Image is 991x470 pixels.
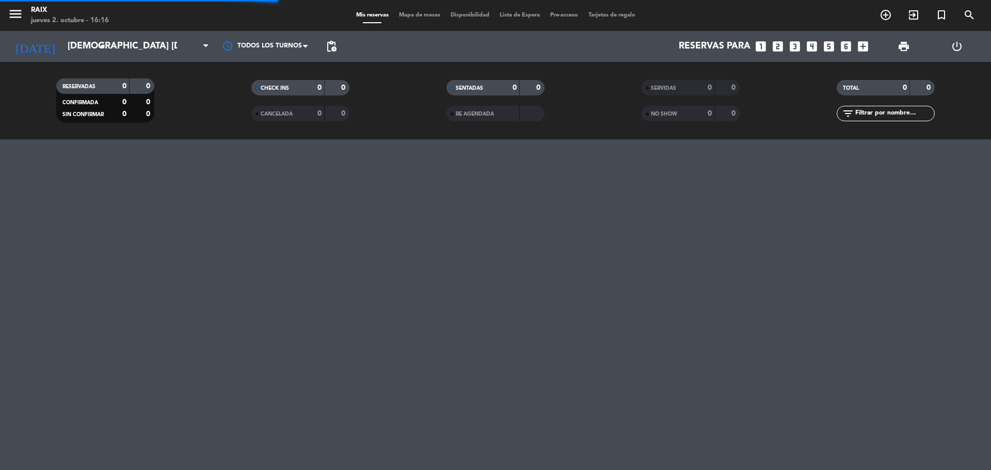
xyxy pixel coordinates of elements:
i: add_box [856,40,870,53]
button: menu [8,6,23,25]
strong: 0 [122,99,126,106]
span: pending_actions [325,40,338,53]
span: RE AGENDADA [456,111,494,117]
strong: 0 [317,84,322,91]
i: filter_list [842,107,854,120]
span: CONFIRMADA [62,100,98,105]
i: power_settings_new [951,40,963,53]
span: Pre-acceso [545,12,583,18]
span: SERVIDAS [651,86,676,91]
strong: 0 [708,110,712,117]
i: looks_two [771,40,785,53]
i: search [963,9,976,21]
strong: 0 [317,110,322,117]
i: [DATE] [8,35,62,58]
i: looks_3 [788,40,802,53]
span: SIN CONFIRMAR [62,112,104,117]
strong: 0 [341,110,347,117]
i: add_circle_outline [880,9,892,21]
strong: 0 [146,110,152,118]
strong: 0 [146,99,152,106]
strong: 0 [146,83,152,90]
span: Lista de Espera [494,12,545,18]
strong: 0 [122,110,126,118]
i: looks_4 [805,40,819,53]
span: CHECK INS [261,86,289,91]
span: Mapa de mesas [394,12,445,18]
strong: 0 [513,84,517,91]
div: jueves 2. octubre - 16:16 [31,15,109,26]
strong: 0 [903,84,907,91]
strong: 0 [731,110,738,117]
span: print [898,40,910,53]
strong: 0 [536,84,542,91]
strong: 0 [731,84,738,91]
strong: 0 [926,84,933,91]
span: SENTADAS [456,86,483,91]
span: Tarjetas de regalo [583,12,641,18]
i: menu [8,6,23,22]
span: Reservas para [679,41,750,52]
input: Filtrar por nombre... [854,108,934,119]
span: Mis reservas [351,12,394,18]
i: looks_5 [822,40,836,53]
div: RAIX [31,5,109,15]
i: looks_one [754,40,768,53]
span: NO SHOW [651,111,677,117]
span: CANCELADA [261,111,293,117]
span: RESERVADAS [62,84,95,89]
i: looks_6 [839,40,853,53]
i: arrow_drop_down [96,40,108,53]
span: Disponibilidad [445,12,494,18]
strong: 0 [122,83,126,90]
i: turned_in_not [935,9,948,21]
strong: 0 [708,84,712,91]
div: LOG OUT [930,31,983,62]
span: TOTAL [843,86,859,91]
strong: 0 [341,84,347,91]
i: exit_to_app [907,9,920,21]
